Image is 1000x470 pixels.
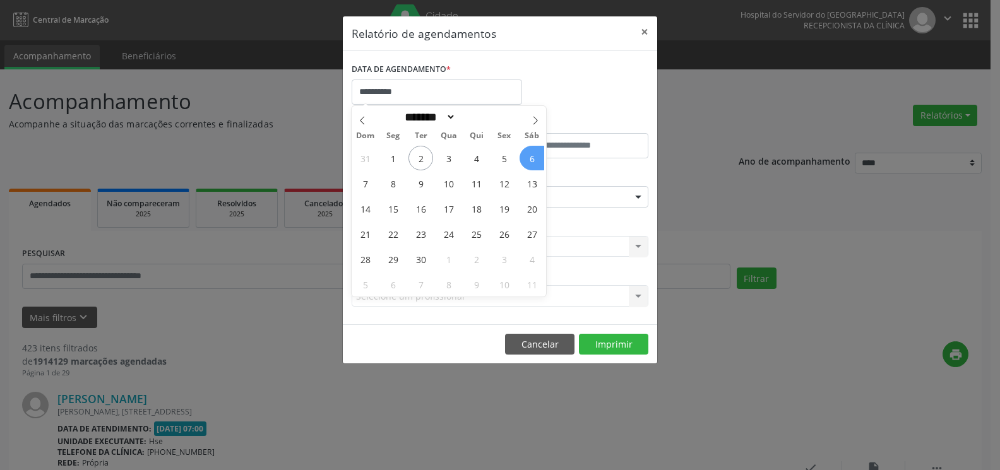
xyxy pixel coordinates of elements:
[464,247,489,271] span: Outubro 2, 2025
[408,247,433,271] span: Setembro 30, 2025
[381,272,405,297] span: Outubro 6, 2025
[505,334,574,355] button: Cancelar
[464,272,489,297] span: Outubro 9, 2025
[520,221,544,246] span: Setembro 27, 2025
[381,171,405,196] span: Setembro 8, 2025
[352,132,379,140] span: Dom
[381,247,405,271] span: Setembro 29, 2025
[518,132,546,140] span: Sáb
[456,110,497,124] input: Year
[381,221,405,246] span: Setembro 22, 2025
[353,146,378,170] span: Agosto 31, 2025
[353,247,378,271] span: Setembro 28, 2025
[352,25,496,42] h5: Relatório de agendamentos
[436,221,461,246] span: Setembro 24, 2025
[407,132,435,140] span: Ter
[492,146,516,170] span: Setembro 5, 2025
[353,196,378,221] span: Setembro 14, 2025
[408,146,433,170] span: Setembro 2, 2025
[464,171,489,196] span: Setembro 11, 2025
[491,132,518,140] span: Sex
[520,146,544,170] span: Setembro 6, 2025
[408,171,433,196] span: Setembro 9, 2025
[408,221,433,246] span: Setembro 23, 2025
[352,60,451,79] label: DATA DE AGENDAMENTO
[464,221,489,246] span: Setembro 25, 2025
[353,171,378,196] span: Setembro 7, 2025
[492,247,516,271] span: Outubro 3, 2025
[400,110,456,124] select: Month
[408,272,433,297] span: Outubro 7, 2025
[492,171,516,196] span: Setembro 12, 2025
[492,196,516,221] span: Setembro 19, 2025
[353,272,378,297] span: Outubro 5, 2025
[379,132,407,140] span: Seg
[520,196,544,221] span: Setembro 20, 2025
[436,146,461,170] span: Setembro 3, 2025
[381,146,405,170] span: Setembro 1, 2025
[503,114,648,133] label: ATÉ
[436,272,461,297] span: Outubro 8, 2025
[436,171,461,196] span: Setembro 10, 2025
[579,334,648,355] button: Imprimir
[436,247,461,271] span: Outubro 1, 2025
[464,196,489,221] span: Setembro 18, 2025
[463,132,491,140] span: Qui
[492,272,516,297] span: Outubro 10, 2025
[353,221,378,246] span: Setembro 21, 2025
[492,221,516,246] span: Setembro 26, 2025
[435,132,463,140] span: Qua
[520,171,544,196] span: Setembro 13, 2025
[632,16,657,47] button: Close
[436,196,461,221] span: Setembro 17, 2025
[464,146,489,170] span: Setembro 4, 2025
[520,247,544,271] span: Outubro 4, 2025
[408,196,433,221] span: Setembro 16, 2025
[520,272,544,297] span: Outubro 11, 2025
[381,196,405,221] span: Setembro 15, 2025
